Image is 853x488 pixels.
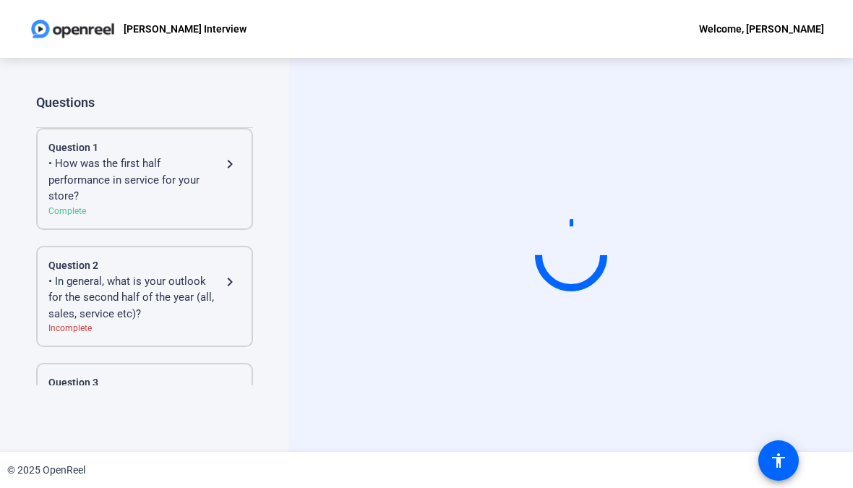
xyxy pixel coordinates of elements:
p: [PERSON_NAME] Interview [124,20,247,38]
div: Questions [36,94,253,111]
mat-icon: navigate_next [221,273,239,291]
mat-icon: accessibility [770,452,787,469]
div: Question 1 [48,140,241,155]
div: Question 3 [48,375,241,390]
div: © 2025 OpenReel [7,463,85,478]
mat-icon: navigate_next [221,155,239,173]
div: • How was the first half performance in service for your store? [48,155,221,205]
div: Welcome, [PERSON_NAME] [699,20,824,38]
img: OpenReel logo [29,14,116,43]
div: Complete [48,205,241,218]
div: Incomplete [48,322,241,335]
div: • In general, what is your outlook for the second half of the year (all, sales, service etc)? [48,273,221,322]
div: Question 2 [48,258,241,273]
